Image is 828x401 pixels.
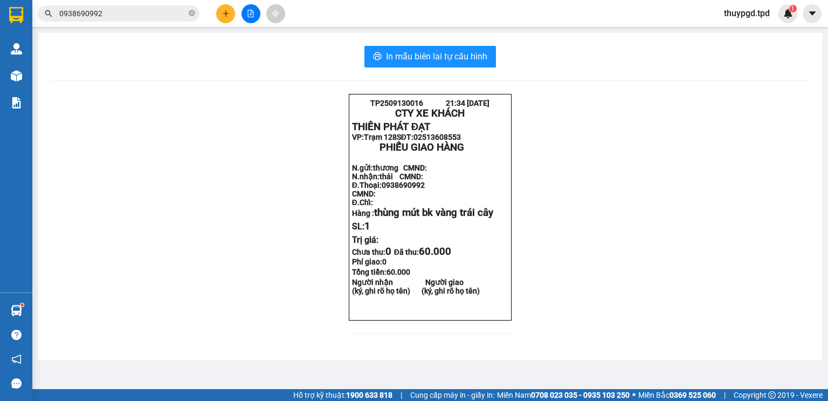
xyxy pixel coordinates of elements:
span: close-circle [189,9,195,19]
span: In mẫu biên lai tự cấu hình [386,50,487,63]
strong: N.gửi: [352,164,427,172]
strong: THIÊN PHÁT ĐẠT [352,121,430,133]
span: PHIẾU GIAO HÀNG [379,141,464,153]
span: aim [272,10,279,17]
strong: CMND: [352,189,376,198]
span: thuypgd.tpd [715,6,778,20]
img: warehouse-icon [11,70,22,81]
img: warehouse-icon [11,43,22,55]
span: TP2509130016 [370,99,423,107]
strong: Người nhận Người giao [352,278,464,287]
span: close-circle [189,10,195,16]
span: Miền Nam [497,389,630,401]
span: 0 [382,257,387,266]
span: thùng mút bk vàng trái cây [374,207,493,219]
span: message [11,378,22,389]
span: [DATE] [467,99,489,107]
span: file-add [247,10,254,17]
span: Trạm 128 [364,133,397,141]
span: copyright [768,391,776,399]
span: thái CMND: [379,172,423,181]
strong: Chưa thu: Đã thu: [352,248,451,256]
strong: Hàng : [352,209,493,218]
span: caret-down [808,9,817,18]
strong: Đ.Thoại: [352,181,425,189]
strong: (ký, ghi rõ họ tên) (ký, ghi rõ họ tên) [352,287,480,295]
span: 0 [385,246,391,257]
span: 02513608553 [413,133,461,141]
strong: N.nhận: [352,172,423,181]
span: Trị giá: [352,235,378,245]
span: 60.000 [387,268,410,276]
img: solution-icon [11,97,22,108]
button: plus [216,4,235,23]
img: logo-vxr [9,7,23,23]
sup: 1 [789,5,797,12]
span: SL: [352,221,370,232]
strong: CTY XE KHÁCH [395,107,465,119]
span: ⚪️ [632,393,636,397]
strong: Phí giao: [352,257,387,266]
span: plus [222,10,230,17]
strong: Đ.Chỉ: [352,198,373,207]
button: file-add [241,4,260,23]
span: Cung cấp máy in - giấy in: [410,389,494,401]
button: caret-down [803,4,822,23]
span: | [724,389,726,401]
span: | [401,389,402,401]
span: 21:34 [446,99,465,107]
strong: 1900 633 818 [346,391,392,399]
span: printer [373,52,382,62]
span: question-circle [11,330,22,340]
span: thương CMND: [373,164,427,172]
span: 60.000 [419,246,451,257]
strong: 0708 023 035 - 0935 103 250 [531,391,630,399]
strong: VP: SĐT: [352,133,461,141]
img: icon-new-feature [783,9,793,18]
img: warehouse-icon [11,305,22,316]
input: Tìm tên, số ĐT hoặc mã đơn [59,8,187,19]
span: Hỗ trợ kỹ thuật: [293,389,392,401]
span: Miền Bắc [638,389,716,401]
button: printerIn mẫu biên lai tự cấu hình [364,46,496,67]
strong: 0369 525 060 [670,391,716,399]
span: 0938690992 [382,181,425,189]
span: search [45,10,52,17]
sup: 1 [20,303,24,307]
span: notification [11,354,22,364]
span: 1 [364,220,370,232]
span: 1 [791,5,795,12]
span: Tổng tiền: [352,268,410,276]
button: aim [266,4,285,23]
